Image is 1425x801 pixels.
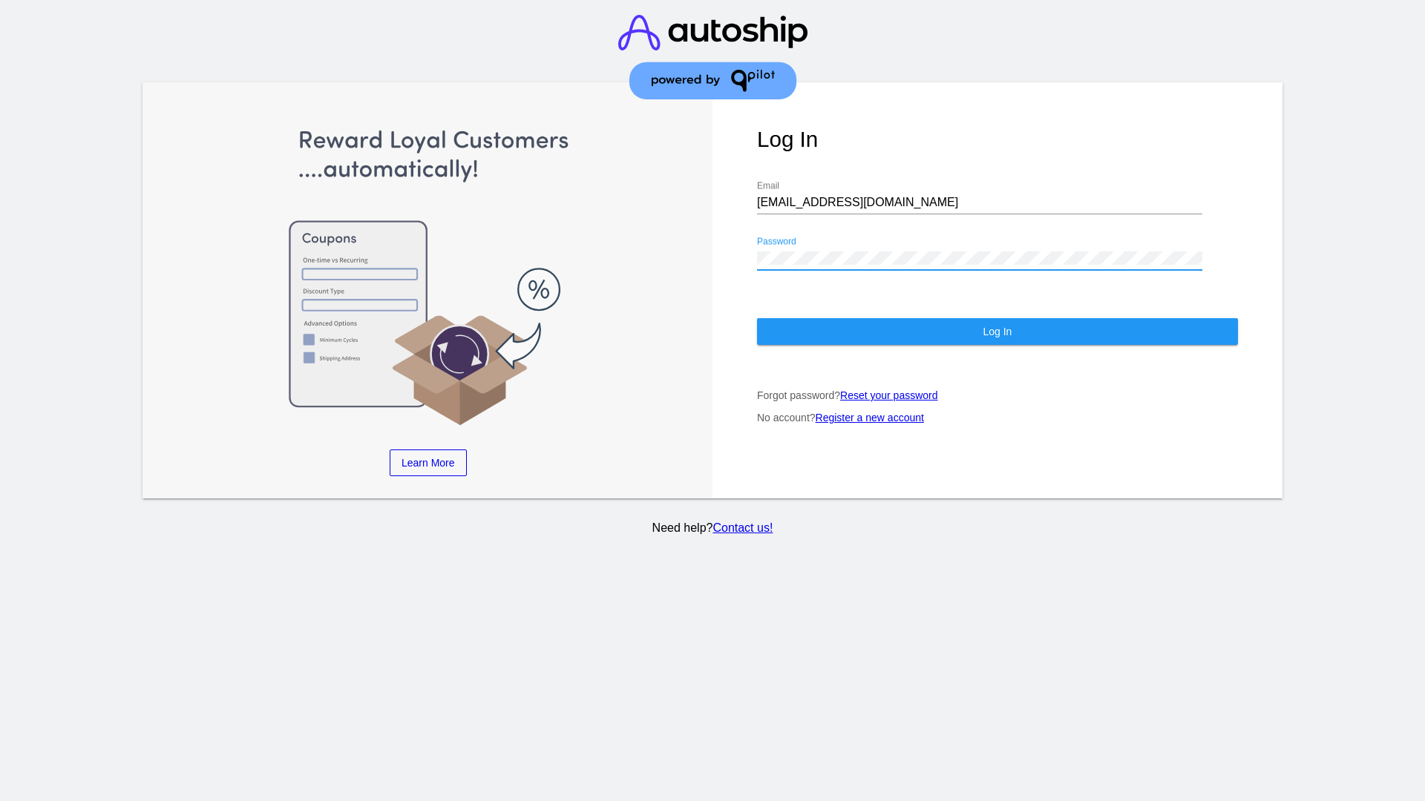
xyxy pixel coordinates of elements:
[757,412,1238,423] p: No account?
[402,457,455,469] span: Learn More
[188,127,669,427] img: Apply Coupons Automatically to Scheduled Orders with QPilot
[757,196,1202,209] input: Email
[840,389,938,401] a: Reset your password
[712,521,773,534] a: Contact us!
[757,318,1238,345] button: Log In
[816,412,924,423] a: Register a new account
[757,127,1238,152] h1: Log In
[983,326,1012,337] span: Log In
[140,521,1285,535] p: Need help?
[390,449,467,476] a: Learn More
[757,389,1238,401] p: Forgot password?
